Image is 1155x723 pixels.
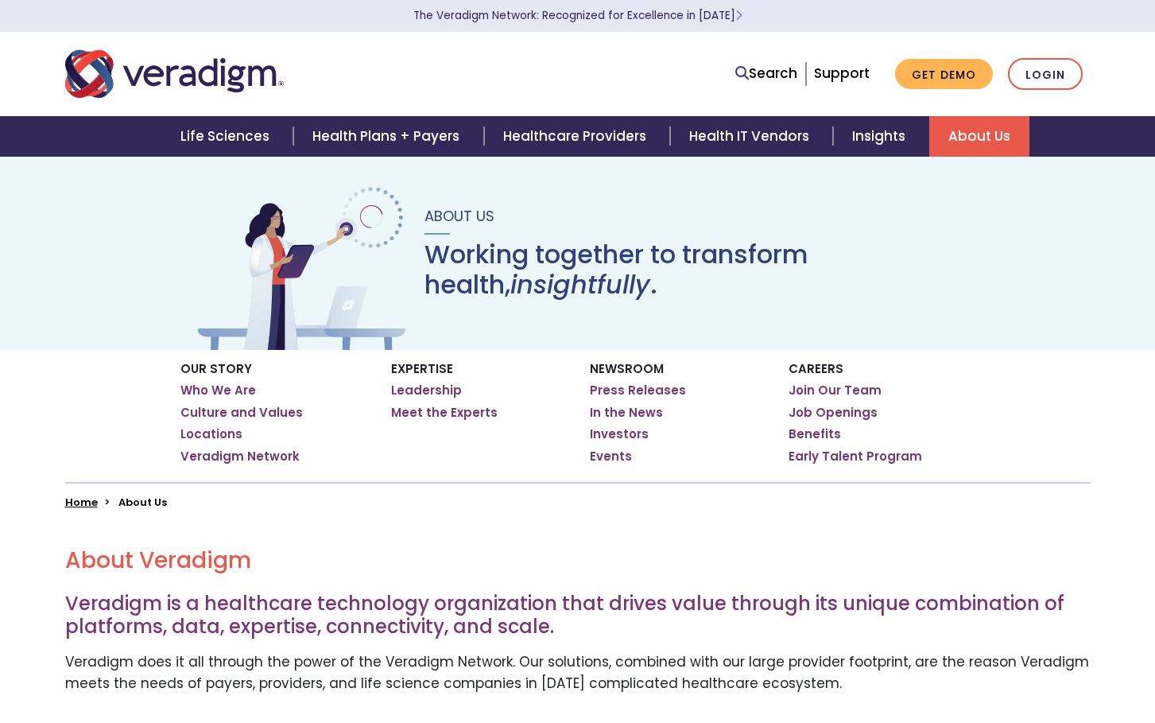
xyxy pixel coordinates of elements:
[65,651,1091,694] p: Veradigm does it all through the power of the Veradigm Network. Our solutions, combined with our ...
[590,426,649,442] a: Investors
[590,405,663,421] a: In the News
[895,59,993,90] a: Get Demo
[180,426,242,442] a: Locations
[180,449,300,465] a: Veradigm Network
[789,449,922,465] a: Early Talent Program
[735,63,797,84] a: Search
[65,547,1091,574] h2: About Veradigm
[789,405,878,421] a: Job Openings
[735,8,742,23] span: Learn More
[833,116,929,157] a: Insights
[590,383,686,398] a: Press Releases
[484,116,670,157] a: Healthcare Providers
[293,116,483,157] a: Health Plans + Payers
[413,8,742,23] a: The Veradigm Network: Recognized for Excellence in [DATE]Learn More
[180,405,303,421] a: Culture and Values
[65,48,284,100] img: Veradigm logo
[180,383,256,398] a: Who We Are
[391,383,462,398] a: Leadership
[424,239,962,301] h1: Working together to transform health, .
[789,426,841,442] a: Benefits
[670,116,833,157] a: Health IT Vendors
[814,64,870,83] a: Support
[929,116,1029,157] a: About Us
[161,116,293,157] a: Life Sciences
[65,495,98,510] a: Home
[590,449,632,465] a: Events
[1008,58,1083,91] a: Login
[424,206,494,226] span: About Us
[391,405,498,421] a: Meet the Experts
[65,593,1091,639] h3: Veradigm is a healthcare technology organization that drives value through its unique combination...
[510,266,650,302] em: insightfully
[789,383,882,398] a: Join Our Team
